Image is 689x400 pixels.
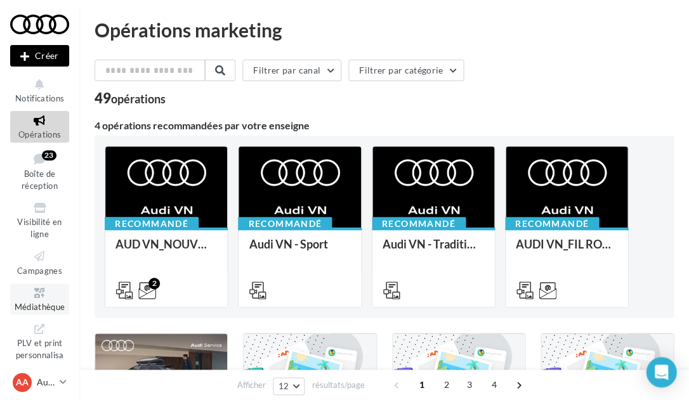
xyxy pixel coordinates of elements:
span: 1 [411,375,431,395]
div: 2 [148,278,160,289]
div: opérations [111,93,166,105]
span: 4 [483,375,504,395]
div: Recommandé [105,217,199,231]
span: résultats/page [312,379,364,391]
div: 23 [42,150,56,160]
button: Filtrer par catégorie [348,60,464,81]
span: Boîte de réception [22,169,58,191]
div: Open Intercom Messenger [646,357,676,387]
button: Notifications [10,75,69,106]
span: Opérations [18,129,61,139]
a: Campagnes [10,247,69,278]
span: 2 [436,375,456,395]
span: Médiathèque [15,302,65,312]
span: Campagnes [17,265,62,275]
div: 49 [95,91,166,105]
div: Opérations marketing [95,20,674,39]
a: Boîte de réception23 [10,148,69,194]
div: Audi VN - Sport [249,238,350,263]
a: Visibilité en ligne [10,198,69,242]
a: Médiathèque [10,283,69,314]
div: AUD VN_NOUVELLE A6 e-tron [115,238,217,263]
span: PLV et print personnalisable [16,335,64,371]
div: Recommandé [505,217,599,231]
div: Recommandé [238,217,332,231]
span: Visibilité en ligne [17,217,62,239]
div: Audi VN - Tradition [383,238,484,263]
span: 3 [459,375,479,395]
a: PLV et print personnalisable [10,319,69,375]
button: Créer [10,45,69,67]
button: Filtrer par canal [242,60,341,81]
div: Recommandé [372,217,466,231]
p: Audi [GEOGRAPHIC_DATA] [37,376,55,389]
div: 4 opérations recommandées par votre enseigne [95,120,674,131]
a: Opérations [10,111,69,142]
span: 12 [279,381,289,391]
span: Afficher [237,379,266,391]
button: 12 [273,377,305,395]
span: AA [16,376,29,389]
a: AA Audi [GEOGRAPHIC_DATA] [10,370,69,394]
div: Nouvelle campagne [10,45,69,67]
span: Notifications [15,93,64,103]
div: AUDI VN_FIL ROUGE 2025 - A1, Q2, Q3, Q5 et Q4 e-tron [516,238,617,263]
